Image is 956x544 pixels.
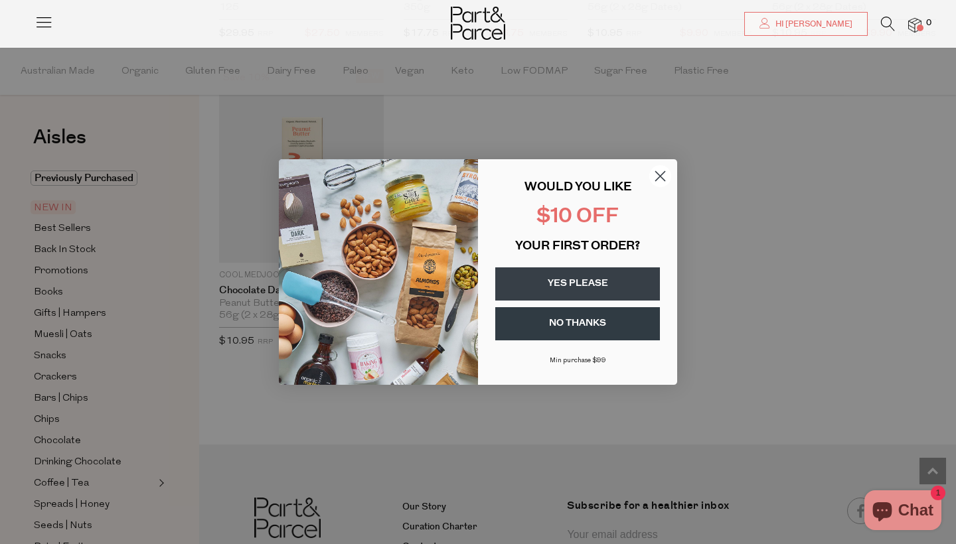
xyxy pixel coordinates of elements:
span: Min purchase $99 [550,357,606,364]
button: Close dialog [649,165,672,188]
span: 0 [923,17,935,29]
a: Hi [PERSON_NAME] [744,12,868,36]
inbox-online-store-chat: Shopify online store chat [860,490,945,533]
img: Part&Parcel [451,7,505,40]
span: YOUR FIRST ORDER? [515,241,640,253]
span: $10 OFF [536,207,619,228]
span: Hi [PERSON_NAME] [772,19,852,30]
span: WOULD YOU LIKE [524,182,631,194]
a: 0 [908,18,921,32]
button: NO THANKS [495,307,660,340]
img: 43fba0fb-7538-40bc-babb-ffb1a4d097bc.jpeg [279,159,478,385]
button: YES PLEASE [495,267,660,301]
